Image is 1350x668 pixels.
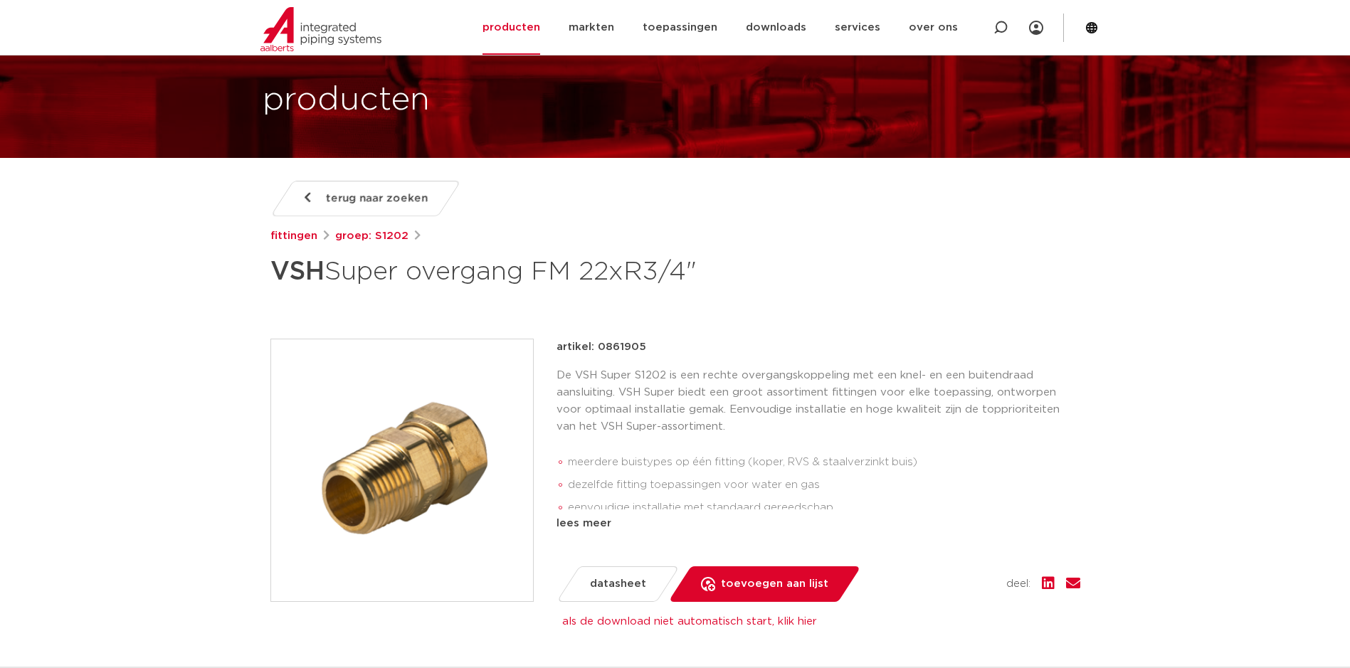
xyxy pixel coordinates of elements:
[263,78,430,123] h1: producten
[568,497,1080,519] li: eenvoudige installatie met standaard gereedschap
[335,228,408,245] a: groep: S1202
[270,250,805,293] h1: Super overgang FM 22xR3/4"
[568,474,1080,497] li: dezelfde fitting toepassingen voor water en gas
[557,515,1080,532] div: lees meer
[556,566,679,602] a: datasheet
[1006,576,1030,593] span: deel:
[270,259,325,285] strong: VSH
[326,187,428,210] span: terug naar zoeken
[568,451,1080,474] li: meerdere buistypes op één fitting (koper, RVS & staalverzinkt buis)
[590,573,646,595] span: datasheet
[270,228,317,245] a: fittingen
[562,616,817,627] a: als de download niet automatisch start, klik hier
[557,367,1080,435] p: De VSH Super S1202 is een rechte overgangskoppeling met een knel- en een buitendraad aansluiting....
[557,339,646,356] p: artikel: 0861905
[721,573,828,595] span: toevoegen aan lijst
[271,339,533,601] img: Product Image for VSH Super overgang FM 22xR3/4"
[270,181,460,216] a: terug naar zoeken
